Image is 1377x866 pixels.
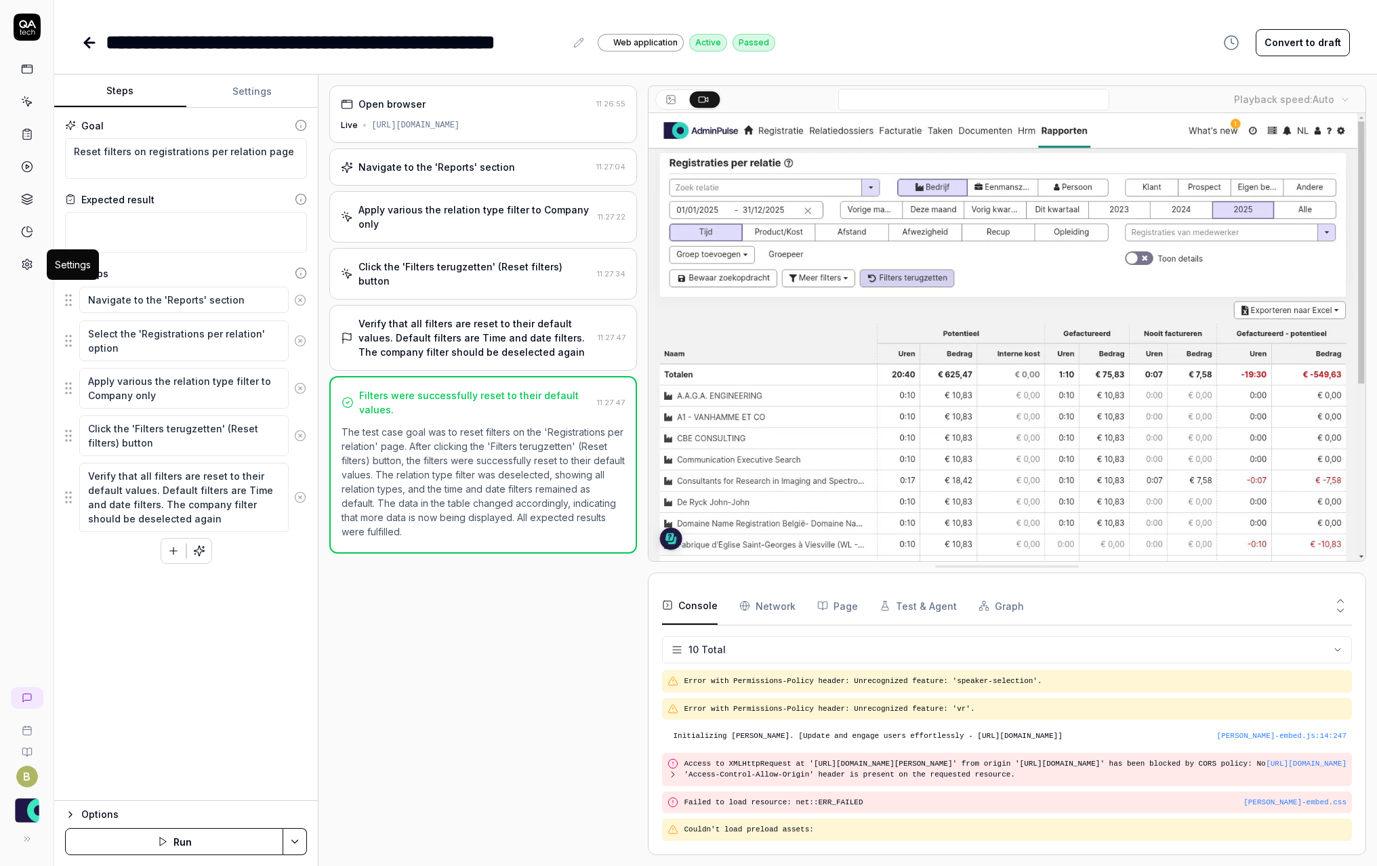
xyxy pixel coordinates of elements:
pre: Initializing [PERSON_NAME]. [Update and engage users effortlessly - [URL][DOMAIN_NAME]] [673,730,1347,742]
div: Suggestions [65,367,307,409]
p: The test case goal was to reset filters on the 'Registrations per relation' page. After clicking ... [342,425,625,539]
div: Live [341,119,358,131]
a: New conversation [11,687,43,709]
div: Expected result [81,192,155,207]
div: Apply various the relation type filter to Company only [358,203,592,231]
button: Convert to draft [1256,29,1350,56]
button: Remove step [289,375,312,402]
pre: Error with Permissions-Policy header: Unrecognized feature: 'vr'. [684,703,1347,715]
div: Navigate to the 'Reports' section [358,160,515,174]
div: Suggestions [65,462,307,533]
div: Verify that all filters are reset to their default values. Default filters are Time and date filt... [358,316,592,359]
button: Options [65,806,307,823]
div: Open browser [358,97,426,111]
div: Filters were successfully reset to their default values. [359,388,592,417]
div: Suggestions [65,320,307,362]
pre: Failed to load resource: net::ERR_FAILED [684,797,1347,808]
time: 11:27:34 [597,269,625,279]
div: Suggestions [65,415,307,457]
div: Goal [81,119,104,133]
button: View version history [1215,29,1248,56]
div: [PERSON_NAME]-embed.js : 14 : 247 [1217,730,1347,742]
span: Web application [613,37,678,49]
pre: Couldn't load preload assets: [684,824,1347,836]
div: Playback speed: [1234,92,1334,106]
div: Settings [55,257,91,272]
img: AdminPulse - 0475.384.429 Logo [15,798,39,823]
time: 11:26:55 [596,99,625,108]
button: Page [817,587,858,625]
time: 11:27:47 [598,333,625,342]
div: [URL][DOMAIN_NAME] [371,119,459,131]
button: Settings [186,75,318,108]
div: Options [81,806,307,823]
button: [PERSON_NAME]-embed.css [1244,797,1347,808]
time: 11:27:47 [597,398,625,407]
a: Web application [598,33,684,51]
a: Book a call with us [5,714,48,736]
div: Active [689,34,727,51]
pre: Error with Permissions-Policy header: Unrecognized feature: 'speaker-selection'. [684,676,1347,687]
button: [URL][DOMAIN_NAME] [1266,758,1347,770]
time: 11:27:22 [598,212,625,222]
button: Steps [54,75,186,108]
button: Remove step [289,484,312,511]
button: [PERSON_NAME]-embed.js:14:247 [1217,730,1347,742]
div: Suggestions [65,286,307,314]
button: AdminPulse - 0475.384.429 Logo [5,787,48,825]
button: Run [65,828,283,855]
button: Remove step [289,422,312,449]
button: Graph [979,587,1024,625]
button: Test & Agent [880,587,957,625]
time: 11:27:04 [596,162,625,171]
pre: Access to XMLHttpRequest at '[URL][DOMAIN_NAME][PERSON_NAME]' from origin '[URL][DOMAIN_NAME]' ha... [684,758,1266,781]
a: Documentation [5,736,48,758]
button: Console [662,587,718,625]
button: Remove step [289,327,312,354]
button: B [16,766,38,787]
div: Click the 'Filters terugzetten' (Reset filters) button [358,260,592,288]
button: Remove step [289,287,312,314]
div: Passed [733,34,775,51]
button: Network [739,587,796,625]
